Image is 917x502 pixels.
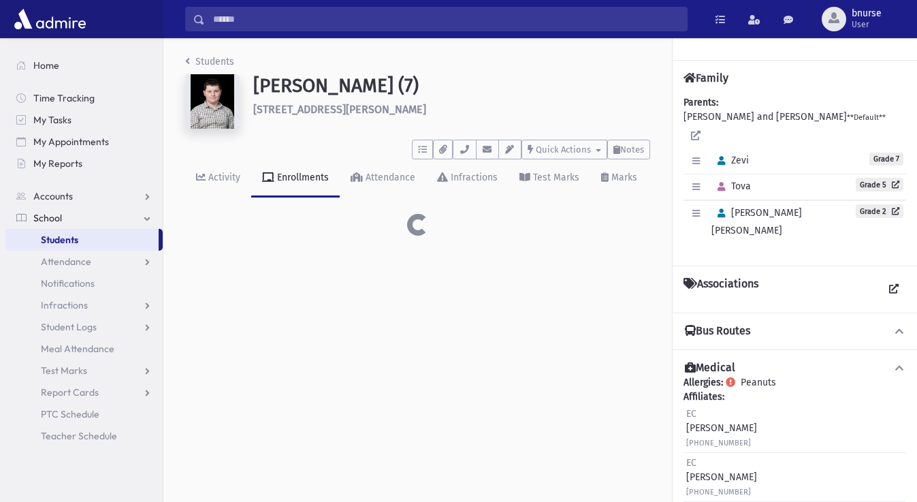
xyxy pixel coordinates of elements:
[711,207,802,236] span: [PERSON_NAME] [PERSON_NAME]
[852,8,882,19] span: bnurse
[530,172,579,183] div: Test Marks
[206,172,240,183] div: Activity
[33,157,82,170] span: My Reports
[253,103,650,116] h6: [STREET_ADDRESS][PERSON_NAME]
[33,190,73,202] span: Accounts
[711,181,751,192] span: Tova
[33,114,71,126] span: My Tasks
[5,251,163,272] a: Attendance
[41,321,97,333] span: Student Logs
[33,92,95,104] span: Time Tracking
[5,87,163,109] a: Time Tracking
[426,159,509,198] a: Infractions
[5,109,163,131] a: My Tasks
[41,343,114,355] span: Meal Attendance
[253,74,650,97] h1: [PERSON_NAME] (7)
[686,408,696,420] span: EC
[5,360,163,381] a: Test Marks
[41,299,88,311] span: Infractions
[41,234,78,246] span: Students
[683,361,906,375] button: Medical
[856,204,903,218] a: Grade 2
[33,136,109,148] span: My Appointments
[536,144,591,155] span: Quick Actions
[41,386,99,398] span: Report Cards
[251,159,340,198] a: Enrollments
[590,159,648,198] a: Marks
[5,425,163,447] a: Teacher Schedule
[683,277,758,302] h4: Associations
[683,97,718,108] b: Parents:
[5,338,163,360] a: Meal Attendance
[686,439,751,448] small: [PHONE_NUMBER]
[683,377,723,388] b: Allergies:
[5,294,163,316] a: Infractions
[607,140,650,159] button: Notes
[41,408,99,420] span: PTC Schedule
[41,277,95,289] span: Notifications
[41,364,87,377] span: Test Marks
[11,5,89,33] img: AdmirePro
[521,140,607,159] button: Quick Actions
[5,316,163,338] a: Student Logs
[33,212,62,224] span: School
[686,407,757,450] div: [PERSON_NAME]
[5,153,163,174] a: My Reports
[609,172,637,183] div: Marks
[683,324,906,339] button: Bus Routes
[683,391,724,403] b: Affiliates:
[185,56,234,67] a: Students
[5,229,159,251] a: Students
[852,19,882,30] span: User
[185,159,251,198] a: Activity
[5,185,163,207] a: Accounts
[5,272,163,294] a: Notifications
[185,54,234,74] nav: breadcrumb
[856,178,903,191] a: Grade 5
[5,403,163,425] a: PTC Schedule
[5,131,163,153] a: My Appointments
[5,54,163,76] a: Home
[686,457,696,469] span: EC
[711,155,749,166] span: Zevi
[33,59,59,72] span: Home
[5,381,163,403] a: Report Cards
[685,324,750,339] h4: Bus Routes
[185,74,240,129] img: ZAAAAAAAAAAAAAAAAAAAAAAAAAAAAAAAAAAAAAAAAAAAAAAAAAAAAAAAAAAAAAAAAAAAAAAAAAAAAAAAAAAAAAAAAAAAAAAAA...
[620,144,644,155] span: Notes
[340,159,426,198] a: Attendance
[683,95,906,255] div: [PERSON_NAME] and [PERSON_NAME]
[41,255,91,268] span: Attendance
[869,153,903,166] span: Grade 7
[683,72,728,84] h4: Family
[685,361,735,375] h4: Medical
[205,7,687,31] input: Search
[41,430,117,442] span: Teacher Schedule
[5,207,163,229] a: School
[509,159,590,198] a: Test Marks
[686,456,757,499] div: [PERSON_NAME]
[274,172,329,183] div: Enrollments
[363,172,415,183] div: Attendance
[448,172,498,183] div: Infractions
[882,277,906,302] a: View all Associations
[686,488,751,497] small: [PHONE_NUMBER]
